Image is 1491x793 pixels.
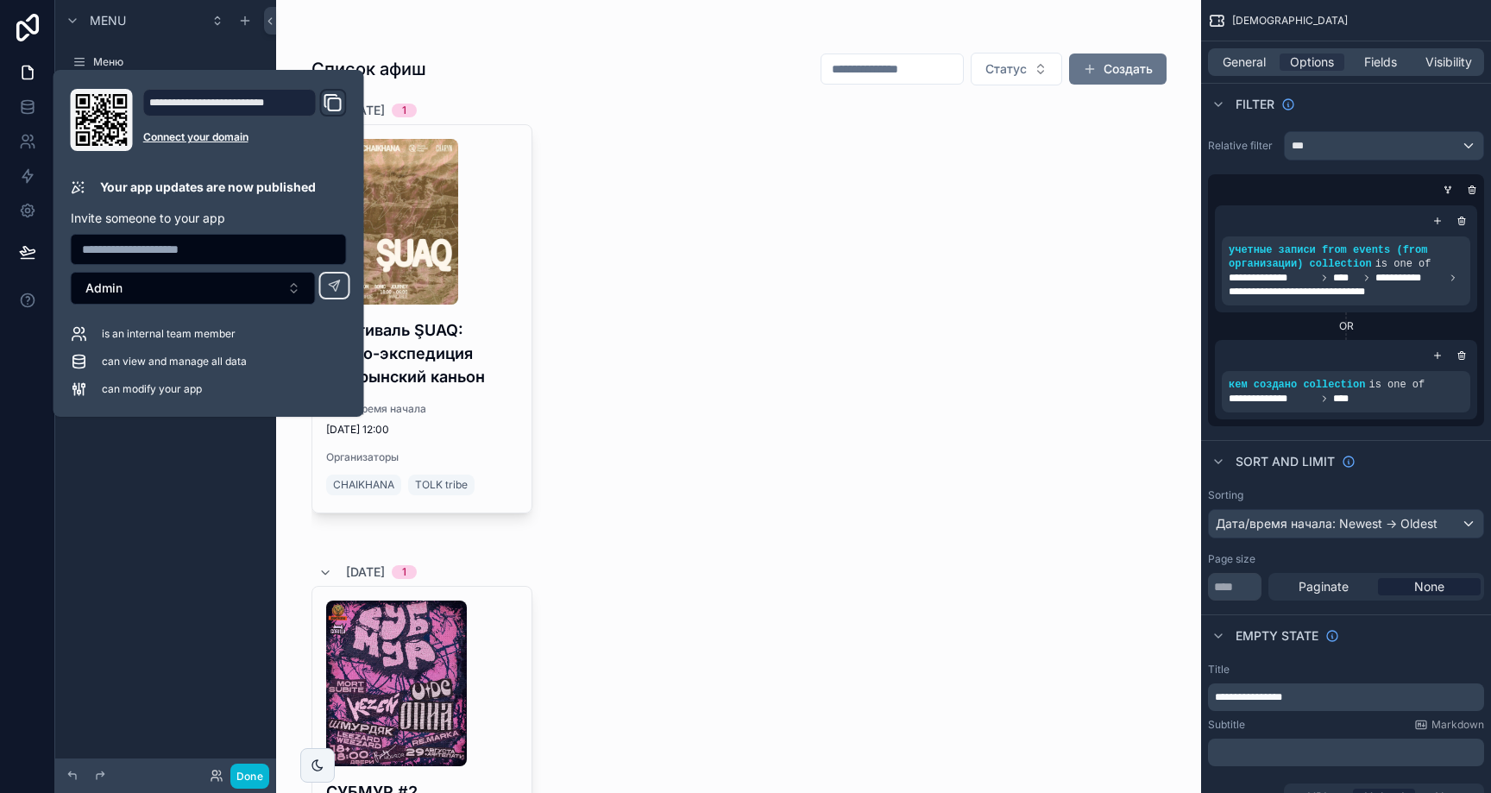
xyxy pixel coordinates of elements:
span: Paginate [1299,578,1349,595]
label: Relative filter [1208,139,1277,153]
span: General [1223,53,1266,71]
span: [DEMOGRAPHIC_DATA] [1232,14,1348,28]
span: кем создано collection [1229,379,1365,391]
span: Empty state [1236,627,1318,645]
span: can view and manage all data [102,355,247,368]
p: Invite someone to your app [71,210,347,227]
span: None [1414,578,1444,595]
span: Admin [85,280,123,297]
span: is one of [1375,258,1431,270]
label: Title [1208,663,1230,677]
a: Connect your domain [143,130,347,144]
a: Меню [66,48,266,76]
span: is one of [1368,379,1425,391]
label: Page size [1208,552,1255,566]
div: scrollable content [1208,683,1484,711]
span: Filter [1236,96,1274,113]
a: Markdown [1414,718,1484,732]
button: Done [230,764,269,789]
label: Sorting [1208,488,1243,502]
div: scrollable content [1208,739,1484,766]
span: Menu [90,12,126,29]
label: Subtitle [1208,718,1245,732]
span: Markdown [1431,718,1484,732]
div: OR [1215,319,1477,333]
button: Select Button [71,272,316,305]
span: is an internal team member [102,327,236,341]
p: Your app updates are now published [100,179,316,196]
span: Visibility [1425,53,1472,71]
div: Domain and Custom Link [143,89,347,151]
span: can modify your app [102,382,202,396]
div: Дата/время начала: Newest -> Oldest [1209,510,1483,538]
button: Дата/время начала: Newest -> Oldest [1208,509,1484,538]
span: учетные записи from events (from организации) collection [1229,244,1427,270]
label: Меню [93,55,262,69]
span: Options [1290,53,1334,71]
span: Fields [1364,53,1397,71]
span: Sort And Limit [1236,453,1335,470]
